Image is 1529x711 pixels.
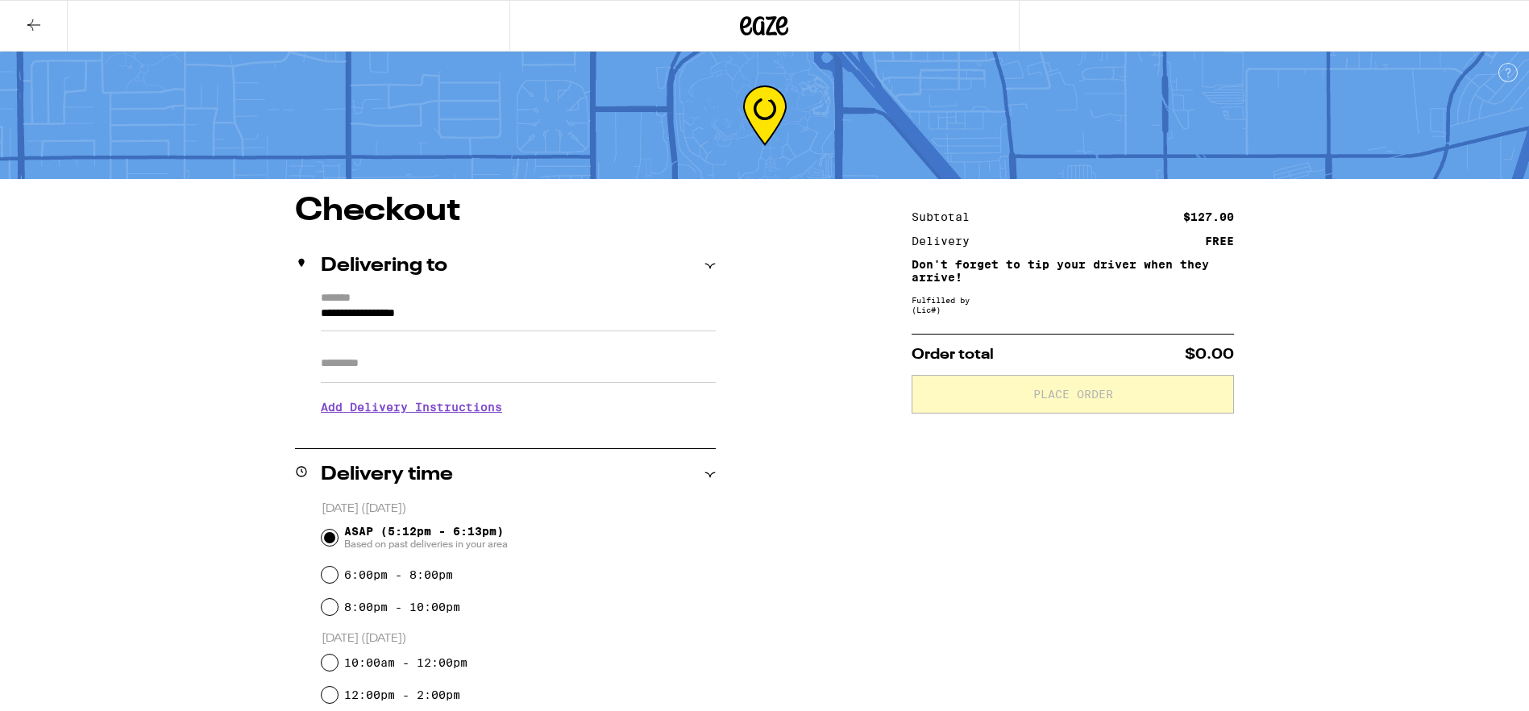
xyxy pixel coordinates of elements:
[912,235,981,247] div: Delivery
[912,347,994,362] span: Order total
[912,258,1234,284] p: Don't forget to tip your driver when they arrive!
[321,426,716,439] p: We'll contact you at [PHONE_NUMBER] when we arrive
[912,211,981,222] div: Subtotal
[344,601,460,613] label: 8:00pm - 10:00pm
[912,375,1234,414] button: Place Order
[344,656,467,669] label: 10:00am - 12:00pm
[321,256,447,276] h2: Delivering to
[321,389,716,426] h3: Add Delivery Instructions
[1185,347,1234,362] span: $0.00
[912,295,1234,314] div: Fulfilled by (Lic# )
[1205,235,1234,247] div: FREE
[322,631,716,647] p: [DATE] ([DATE])
[344,568,453,581] label: 6:00pm - 8:00pm
[322,501,716,517] p: [DATE] ([DATE])
[344,525,508,551] span: ASAP (5:12pm - 6:13pm)
[295,195,716,227] h1: Checkout
[1033,389,1113,400] span: Place Order
[321,465,453,484] h2: Delivery time
[344,688,460,701] label: 12:00pm - 2:00pm
[344,538,508,551] span: Based on past deliveries in your area
[1183,211,1234,222] div: $127.00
